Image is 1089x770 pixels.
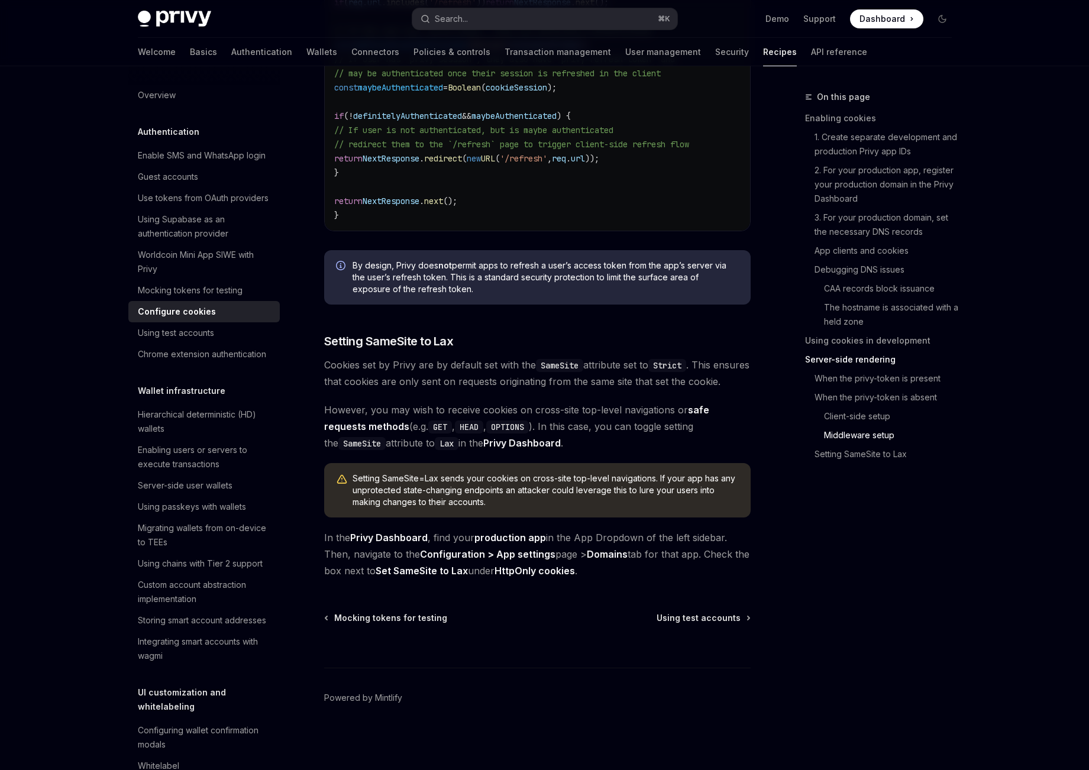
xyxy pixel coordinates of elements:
div: Enabling users or servers to execute transactions [138,443,273,471]
a: Using cookies in development [805,331,961,350]
code: SameSite [338,437,386,450]
span: Using test accounts [657,612,741,624]
span: . [419,196,424,206]
code: Strict [648,359,686,372]
span: Setting SameSite=Lax sends your cookies on cross-site top-level navigations. If your app has any ... [353,473,739,508]
code: Lax [435,437,458,450]
a: API reference [811,38,867,66]
span: ( [344,111,348,121]
a: Storing smart account addresses [128,610,280,631]
a: Authentication [231,38,292,66]
span: ! [348,111,353,121]
a: Security [715,38,749,66]
strong: Privy Dashboard [350,532,428,543]
span: NextResponse [363,196,419,206]
a: Transaction management [505,38,611,66]
span: NextResponse [363,153,419,164]
strong: HttpOnly cookies [495,565,575,577]
a: Demo [765,13,789,25]
span: (); [443,196,457,206]
div: Chrome extension authentication [138,347,266,361]
span: Boolean [448,82,481,93]
a: 2. For your production app, register your production domain in the Privy Dashboard [805,161,961,208]
div: Storing smart account addresses [138,613,266,627]
span: ); [547,82,557,93]
a: 3. For your production domain, set the necessary DNS records [805,208,961,241]
strong: production app [474,532,546,543]
a: Privy Dashboard [483,437,561,449]
a: Chrome extension authentication [128,344,280,365]
a: Wallets [306,38,337,66]
svg: Warning [336,474,348,486]
a: Enabling users or servers to execute transactions [128,439,280,475]
span: , [547,153,552,164]
code: GET [428,420,452,433]
a: Policies & controls [413,38,490,66]
a: Integrating smart accounts with wagmi [128,631,280,667]
h5: Wallet infrastructure [138,384,225,398]
span: '/refresh' [500,153,547,164]
a: Enable SMS and WhatsApp login [128,145,280,166]
div: Enable SMS and WhatsApp login [138,148,266,163]
div: Search... [435,12,468,26]
div: Configure cookies [138,305,216,319]
div: Migrating wallets from on-device to TEEs [138,521,273,549]
span: On this page [817,90,870,104]
a: CAA records block issuance [805,279,961,298]
span: // If user is not authenticated, but is maybe authenticated [334,125,613,135]
a: Connectors [351,38,399,66]
strong: Set SameSite to Lax [376,565,468,577]
div: Using test accounts [138,326,214,340]
span: next [424,196,443,206]
a: Migrating wallets from on-device to TEEs [128,517,280,553]
button: Toggle dark mode [933,9,952,28]
div: Using passkeys with wallets [138,500,246,514]
span: ) { [557,111,571,121]
a: Mocking tokens for testing [325,612,447,624]
span: redirect [424,153,462,164]
span: url [571,153,585,164]
h5: UI customization and whitelabeling [138,685,280,714]
a: Recipes [763,38,797,66]
span: URL [481,153,495,164]
span: if [334,111,344,121]
a: Hierarchical deterministic (HD) wallets [128,404,280,439]
span: . [566,153,571,164]
a: Using test accounts [657,612,749,624]
div: Using chains with Tier 2 support [138,557,263,571]
a: Dashboard [850,9,923,28]
a: Overview [128,85,280,106]
span: In the , find your in the App Dropdown of the left sidebar. Then, navigate to the page > tab for ... [324,529,751,579]
span: cookieSession [486,82,547,93]
div: Use tokens from OAuth providers [138,191,269,205]
div: Guest accounts [138,170,198,184]
span: // may be authenticated once their session is refreshed in the client [334,68,661,79]
a: The hostname is associated with a held zone [805,298,961,331]
span: const [334,82,358,93]
a: When the privy-token is present [805,369,961,388]
span: } [334,210,339,221]
a: Use tokens from OAuth providers [128,187,280,209]
span: new [467,153,481,164]
span: ⌘ K [658,14,670,24]
span: )); [585,153,599,164]
a: Client-side setup [805,407,961,426]
code: OPTIONS [486,420,529,433]
div: Using Supabase as an authentication provider [138,212,273,241]
span: ( [462,153,467,164]
span: && [462,111,471,121]
a: When the privy-token is absent [805,388,961,407]
span: return [334,153,363,164]
svg: Info [336,261,348,273]
span: req [552,153,566,164]
a: Setting SameSite to Lax [805,445,961,464]
span: Setting SameSite to Lax [324,333,454,350]
a: Mocking tokens for testing [128,280,280,301]
h5: Authentication [138,125,199,139]
a: Middleware setup [805,426,961,445]
a: Support [803,13,836,25]
a: Using Supabase as an authentication provider [128,209,280,244]
code: SameSite [536,359,583,372]
span: // redirect them to the `/refresh` page to trigger client-side refresh flow [334,139,689,150]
